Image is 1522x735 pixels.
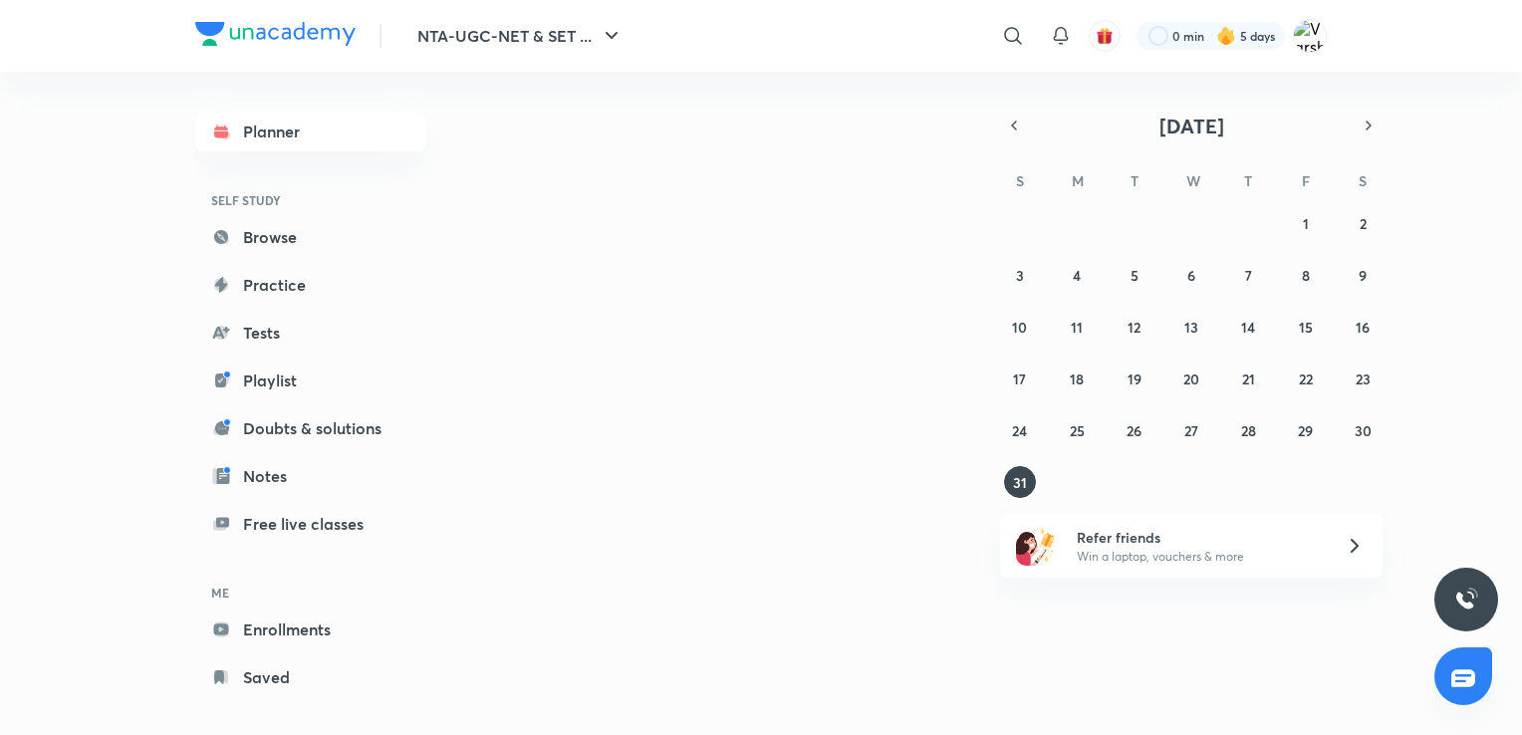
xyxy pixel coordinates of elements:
[1004,311,1036,343] button: August 10, 2025
[1096,27,1114,45] img: avatar
[1290,414,1322,446] button: August 29, 2025
[1061,259,1093,291] button: August 4, 2025
[1071,318,1083,337] abbr: August 11, 2025
[1216,26,1236,46] img: streak
[1299,369,1313,388] abbr: August 22, 2025
[1232,414,1264,446] button: August 28, 2025
[1175,311,1207,343] button: August 13, 2025
[1360,214,1367,233] abbr: August 2, 2025
[405,16,635,56] button: NTA-UGC-NET & SET ...
[1004,414,1036,446] button: August 24, 2025
[1073,266,1081,285] abbr: August 4, 2025
[1241,318,1255,337] abbr: August 14, 2025
[1128,318,1141,337] abbr: August 12, 2025
[195,217,426,257] a: Browse
[1119,259,1150,291] button: August 5, 2025
[1186,171,1200,190] abbr: Wednesday
[1303,214,1309,233] abbr: August 1, 2025
[195,657,426,697] a: Saved
[1119,311,1150,343] button: August 12, 2025
[195,361,426,400] a: Playlist
[195,576,426,610] h6: ME
[1241,421,1256,440] abbr: August 28, 2025
[1119,363,1150,394] button: August 19, 2025
[1004,259,1036,291] button: August 3, 2025
[1175,363,1207,394] button: August 20, 2025
[1347,259,1379,291] button: August 9, 2025
[1012,318,1027,337] abbr: August 10, 2025
[1128,369,1141,388] abbr: August 19, 2025
[1016,526,1056,566] img: referral
[1127,421,1141,440] abbr: August 26, 2025
[1232,363,1264,394] button: August 21, 2025
[1016,171,1024,190] abbr: Sunday
[1347,311,1379,343] button: August 16, 2025
[1347,207,1379,239] button: August 2, 2025
[1159,113,1224,139] span: [DATE]
[195,183,426,217] h6: SELF STUDY
[195,313,426,353] a: Tests
[1131,171,1139,190] abbr: Tuesday
[1061,414,1093,446] button: August 25, 2025
[1077,527,1322,548] h6: Refer friends
[1187,266,1195,285] abbr: August 6, 2025
[195,504,426,544] a: Free live classes
[195,22,356,46] img: Company Logo
[1061,363,1093,394] button: August 18, 2025
[1290,363,1322,394] button: August 22, 2025
[1347,363,1379,394] button: August 23, 2025
[1454,588,1478,612] img: ttu
[1242,369,1255,388] abbr: August 21, 2025
[195,456,426,496] a: Notes
[1089,20,1121,52] button: avatar
[1013,369,1026,388] abbr: August 17, 2025
[1175,259,1207,291] button: August 6, 2025
[1012,421,1027,440] abbr: August 24, 2025
[1232,259,1264,291] button: August 7, 2025
[195,265,426,305] a: Practice
[1245,266,1252,285] abbr: August 7, 2025
[1302,171,1310,190] abbr: Friday
[1072,171,1084,190] abbr: Monday
[1355,421,1372,440] abbr: August 30, 2025
[1299,318,1313,337] abbr: August 15, 2025
[1290,207,1322,239] button: August 1, 2025
[1061,311,1093,343] button: August 11, 2025
[1290,311,1322,343] button: August 15, 2025
[1175,414,1207,446] button: August 27, 2025
[1077,548,1322,566] p: Win a laptop, vouchers & more
[1356,369,1371,388] abbr: August 23, 2025
[1070,369,1084,388] abbr: August 18, 2025
[1302,266,1310,285] abbr: August 8, 2025
[195,22,356,51] a: Company Logo
[195,112,426,151] a: Planner
[1359,266,1367,285] abbr: August 9, 2025
[1184,421,1198,440] abbr: August 27, 2025
[1356,318,1370,337] abbr: August 16, 2025
[1293,19,1327,53] img: Varsha V
[1244,171,1252,190] abbr: Thursday
[1016,266,1024,285] abbr: August 3, 2025
[1119,414,1150,446] button: August 26, 2025
[1347,414,1379,446] button: August 30, 2025
[1183,369,1199,388] abbr: August 20, 2025
[1004,466,1036,498] button: August 31, 2025
[1290,259,1322,291] button: August 8, 2025
[1184,318,1198,337] abbr: August 13, 2025
[1131,266,1139,285] abbr: August 5, 2025
[1070,421,1085,440] abbr: August 25, 2025
[1004,363,1036,394] button: August 17, 2025
[195,610,426,649] a: Enrollments
[1359,171,1367,190] abbr: Saturday
[1298,421,1313,440] abbr: August 29, 2025
[1232,311,1264,343] button: August 14, 2025
[1028,112,1355,139] button: [DATE]
[195,408,426,448] a: Doubts & solutions
[1013,473,1027,492] abbr: August 31, 2025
